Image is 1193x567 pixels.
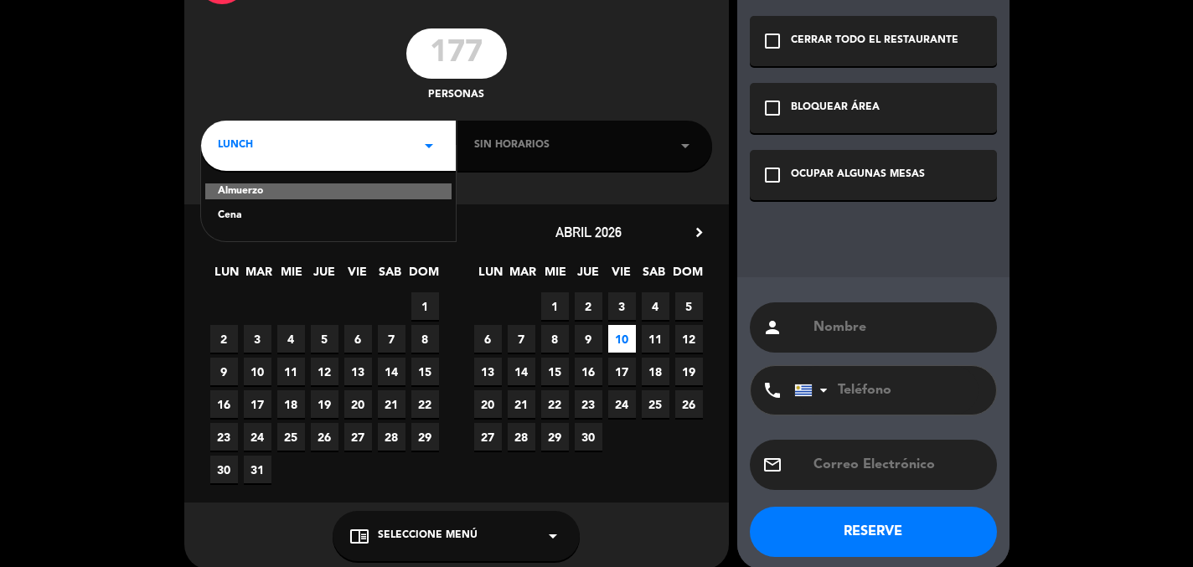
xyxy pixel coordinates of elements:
[608,292,636,320] span: 3
[278,262,306,290] span: MIE
[508,423,535,451] span: 28
[210,358,238,385] span: 9
[508,358,535,385] span: 14
[343,262,371,290] span: VIE
[673,262,700,290] span: DOM
[675,358,703,385] span: 19
[245,262,273,290] span: MAR
[344,423,372,451] span: 27
[575,358,602,385] span: 16
[750,507,997,557] button: RESERVE
[218,208,439,224] div: Cena
[244,390,271,418] span: 17
[762,455,782,475] i: email
[608,325,636,353] span: 10
[642,292,669,320] span: 4
[541,325,569,353] span: 8
[277,358,305,385] span: 11
[541,292,569,320] span: 1
[344,358,372,385] span: 13
[411,325,439,353] span: 8
[791,33,958,49] div: CERRAR TODO EL RESTAURANTE
[795,367,834,414] div: Uruguay: +598
[608,358,636,385] span: 17
[311,358,338,385] span: 12
[543,526,563,546] i: arrow_drop_down
[244,423,271,451] span: 24
[762,165,782,185] i: check_box_outline_blank
[607,262,635,290] span: VIE
[244,358,271,385] span: 10
[555,224,622,240] span: abril 2026
[277,390,305,418] span: 18
[205,224,223,241] i: chevron_left
[509,262,537,290] span: MAR
[378,390,405,418] span: 21
[378,528,478,544] span: Seleccione Menú
[812,316,984,339] input: Nombre
[378,358,405,385] span: 14
[409,262,436,290] span: DOM
[812,453,984,477] input: Correo Electrónico
[608,390,636,418] span: 24
[378,423,405,451] span: 28
[411,292,439,320] span: 1
[344,325,372,353] span: 6
[474,358,502,385] span: 13
[542,262,570,290] span: MIE
[244,325,271,353] span: 3
[311,423,338,451] span: 26
[640,262,668,290] span: SAB
[419,136,439,156] i: arrow_drop_down
[575,390,602,418] span: 23
[541,423,569,451] span: 29
[791,167,925,183] div: OCUPAR ALGUNAS MESAS
[411,390,439,418] span: 22
[311,262,338,290] span: JUE
[378,325,405,353] span: 7
[428,87,484,104] span: personas
[762,380,782,400] i: phone
[210,456,238,483] span: 30
[474,390,502,418] span: 20
[477,262,504,290] span: LUN
[642,358,669,385] span: 18
[349,526,369,546] i: chrome_reader_mode
[541,390,569,418] span: 22
[474,423,502,451] span: 27
[406,28,507,79] input: 0
[474,325,502,353] span: 6
[210,325,238,353] span: 2
[575,292,602,320] span: 2
[411,358,439,385] span: 15
[690,224,708,241] i: chevron_right
[210,423,238,451] span: 23
[642,390,669,418] span: 25
[311,325,338,353] span: 5
[762,98,782,118] i: check_box_outline_blank
[311,390,338,418] span: 19
[541,358,569,385] span: 15
[474,137,550,154] span: Sin horarios
[762,31,782,51] i: check_box_outline_blank
[575,423,602,451] span: 30
[508,325,535,353] span: 7
[218,137,253,154] span: LUNCH
[508,390,535,418] span: 21
[575,325,602,353] span: 9
[376,262,404,290] span: SAB
[675,136,695,156] i: arrow_drop_down
[642,325,669,353] span: 11
[344,390,372,418] span: 20
[675,325,703,353] span: 12
[762,317,782,338] i: person
[277,423,305,451] span: 25
[205,183,452,200] div: Almuerzo
[411,423,439,451] span: 29
[244,456,271,483] span: 31
[575,262,602,290] span: JUE
[213,262,240,290] span: LUN
[675,390,703,418] span: 26
[675,292,703,320] span: 5
[794,366,979,415] input: Teléfono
